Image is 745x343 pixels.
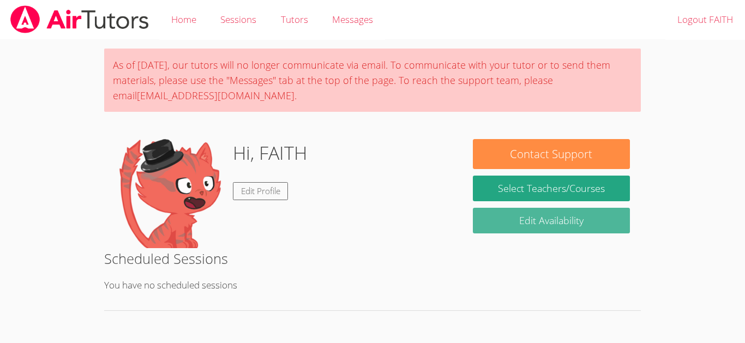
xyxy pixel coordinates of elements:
h2: Scheduled Sessions [104,248,641,269]
p: You have no scheduled sessions [104,278,641,293]
h1: Hi, FAITH [233,139,307,167]
a: Edit Availability [473,208,630,233]
button: Contact Support [473,139,630,169]
a: Edit Profile [233,182,289,200]
img: airtutors_banner-c4298cdbf04f3fff15de1276eac7730deb9818008684d7c2e4769d2f7ddbe033.png [9,5,150,33]
div: As of [DATE], our tutors will no longer communicate via email. To communicate with your tutor or ... [104,49,641,112]
a: Select Teachers/Courses [473,176,630,201]
img: default.png [115,139,224,248]
span: Messages [332,13,373,26]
